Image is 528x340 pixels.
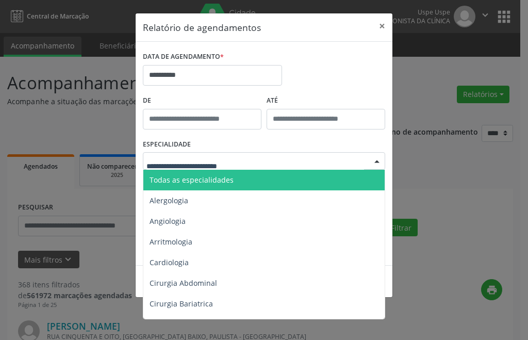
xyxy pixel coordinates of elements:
[143,49,224,65] label: DATA DE AGENDAMENTO
[150,175,234,185] span: Todas as especialidades
[267,93,385,109] label: ATÉ
[143,93,261,109] label: De
[150,278,217,288] span: Cirurgia Abdominal
[150,196,188,205] span: Alergologia
[150,257,189,267] span: Cardiologia
[150,299,213,309] span: Cirurgia Bariatrica
[150,237,192,247] span: Arritmologia
[143,137,191,153] label: ESPECIALIDADE
[150,216,186,226] span: Angiologia
[372,13,392,39] button: Close
[143,21,261,34] h5: Relatório de agendamentos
